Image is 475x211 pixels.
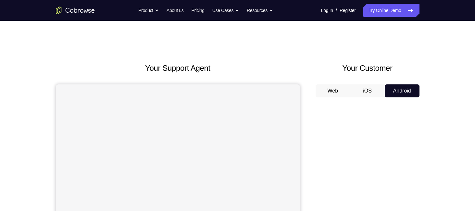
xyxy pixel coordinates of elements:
[336,6,337,14] span: /
[56,6,95,14] a: Go to the home page
[212,4,239,17] button: Use Cases
[138,4,159,17] button: Product
[316,84,350,97] button: Web
[385,84,419,97] button: Android
[316,62,419,74] h2: Your Customer
[191,4,204,17] a: Pricing
[350,84,385,97] button: iOS
[321,4,333,17] a: Log In
[56,62,300,74] h2: Your Support Agent
[363,4,419,17] a: Try Online Demo
[167,4,183,17] a: About us
[340,4,356,17] a: Register
[247,4,273,17] button: Resources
